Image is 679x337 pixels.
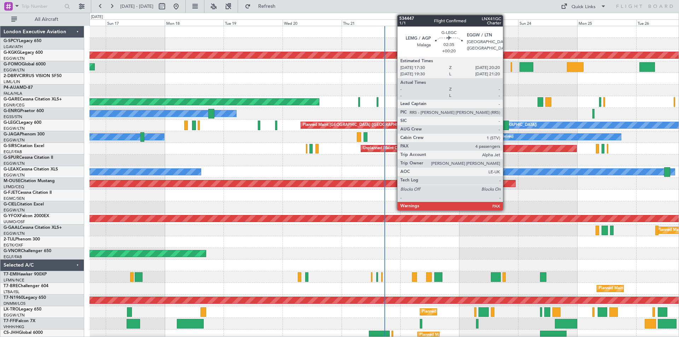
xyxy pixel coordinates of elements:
a: G-VNORChallenger 650 [4,249,51,253]
a: G-GARECessna Citation XLS+ [4,97,62,101]
a: EGLF/FAB [4,254,22,260]
div: Wed 20 [283,19,342,26]
span: G-JAGA [4,132,20,136]
span: [DATE] - [DATE] [120,3,153,10]
span: CS-JHH [4,331,19,335]
span: G-SIRS [4,144,17,148]
span: G-FJET [4,191,18,195]
span: G-FOMO [4,62,22,66]
a: LFMD/CEQ [4,184,24,190]
a: EGSS/STN [4,114,22,120]
a: G-FOMOGlobal 6000 [4,62,46,66]
span: G-LEGC [4,121,19,125]
div: Sun 24 [518,19,577,26]
a: M-OUSECitation Mustang [4,179,55,183]
a: G-LEAXCessna Citation XLS [4,167,58,172]
div: No Crew Cannes (Mandelieu) [461,132,513,142]
a: LX-TROLegacy 650 [4,307,41,312]
a: G-CIELCitation Excel [4,202,44,207]
span: G-KGKG [4,51,20,55]
span: P4-AUA [4,86,19,90]
a: EGGW/LTN [4,231,25,236]
a: G-SPCYLegacy 650 [4,39,41,43]
div: Planned Maint [GEOGRAPHIC_DATA] ([GEOGRAPHIC_DATA]) [303,120,414,130]
span: M-OUSE [4,179,21,183]
div: Quick Links [571,4,596,11]
a: UUMO/OSF [4,219,25,225]
a: P4-AUAMD-87 [4,86,33,90]
span: T7-EMI [4,272,17,277]
span: G-VNOR [4,249,21,253]
span: 2-TIJL [4,237,15,242]
div: [DATE] [91,14,103,20]
a: G-SIRSCitation Excel [4,144,44,148]
span: All Aircraft [18,17,75,22]
a: LIML/LIN [4,79,20,85]
a: EGNR/CEG [4,103,25,108]
div: Thu 21 [342,19,401,26]
span: G-SPCY [4,39,19,43]
span: G-GARE [4,97,20,101]
a: G-KGKGLegacy 600 [4,51,43,55]
a: LGAV/ATH [4,44,23,50]
a: EGGW/LTN [4,173,25,178]
a: T7-EMIHawker 900XP [4,272,47,277]
a: T7-BREChallenger 604 [4,284,48,288]
a: CS-JHHGlobal 6000 [4,331,43,335]
button: Refresh [242,1,284,12]
a: VHHH/HKG [4,324,24,330]
div: Sat 23 [459,19,518,26]
span: T7-FFI [4,319,16,323]
input: Trip Number [22,1,62,12]
a: LFMN/NCE [4,278,24,283]
a: EGLF/FAB [4,149,22,155]
div: Tue 19 [224,19,283,26]
a: EGMC/SEN [4,196,25,201]
div: Unplanned Maint Oxford ([GEOGRAPHIC_DATA]) [363,143,452,154]
a: EGGW/LTN [4,138,25,143]
a: G-FJETCessna Citation II [4,191,52,195]
a: G-YFOXFalcon 2000EX [4,214,49,218]
span: Refresh [252,4,282,9]
a: G-GAALCessna Citation XLS+ [4,226,62,230]
div: Sun 17 [106,19,165,26]
span: G-GAAL [4,226,20,230]
a: EGGW/LTN [4,313,25,318]
span: LX-TRO [4,307,19,312]
span: G-LEAX [4,167,19,172]
div: Owner [478,167,490,177]
span: 2-DBRV [4,74,19,78]
a: DNMM/LOS [4,301,25,306]
div: Mon 25 [577,19,636,26]
span: T7-N1960 [4,296,23,300]
a: EGGW/LTN [4,126,25,131]
a: EGGW/LTN [4,161,25,166]
a: LTBA/ISL [4,289,19,295]
a: T7-N1960Legacy 650 [4,296,46,300]
a: T7-FFIFalcon 7X [4,319,35,323]
span: T7-BRE [4,284,18,288]
span: G-SPUR [4,156,19,160]
a: FALA/HLA [4,91,22,96]
button: All Aircraft [8,14,77,25]
a: EGGW/LTN [4,68,25,73]
div: Planned Maint [GEOGRAPHIC_DATA] ([GEOGRAPHIC_DATA]) [422,307,533,317]
span: G-CIEL [4,202,17,207]
a: G-ENRGPraetor 600 [4,109,44,113]
span: G-ENRG [4,109,20,113]
span: G-YFOX [4,214,20,218]
a: G-JAGAPhenom 300 [4,132,45,136]
a: EGGW/LTN [4,56,25,61]
a: 2-DBRVCIRRUS VISION SF50 [4,74,62,78]
a: EGGW/LTN [4,208,25,213]
a: G-LEGCLegacy 600 [4,121,41,125]
a: EGTK/OXF [4,243,23,248]
a: 2-TIJLPhenom 300 [4,237,40,242]
div: Mon 18 [165,19,224,26]
a: G-SPURCessna Citation II [4,156,53,160]
div: A/C Unavailable [GEOGRAPHIC_DATA] ([GEOGRAPHIC_DATA]) [422,120,537,130]
button: Quick Links [557,1,610,12]
div: Fri 22 [400,19,459,26]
